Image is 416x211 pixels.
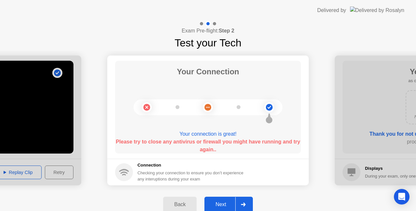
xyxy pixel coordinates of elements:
div: Next [206,202,235,207]
h5: Connection [137,162,247,168]
h1: Test your Tech [175,35,241,51]
img: Delivered by Rosalyn [350,6,404,14]
h4: Exam Pre-flight: [182,27,234,35]
b: Step 2 [219,28,234,33]
div: Delivered by [317,6,346,14]
div: Back [165,202,195,207]
h1: Your Connection [177,66,239,78]
div: Open Intercom Messenger [394,189,409,205]
div: Your connection is great! [115,130,301,138]
div: Checking your connection to ensure you don’t experience any interuptions during your exam [137,170,247,182]
b: Please try to close any antivirus or firewall you might have running and try again.. [116,139,300,152]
